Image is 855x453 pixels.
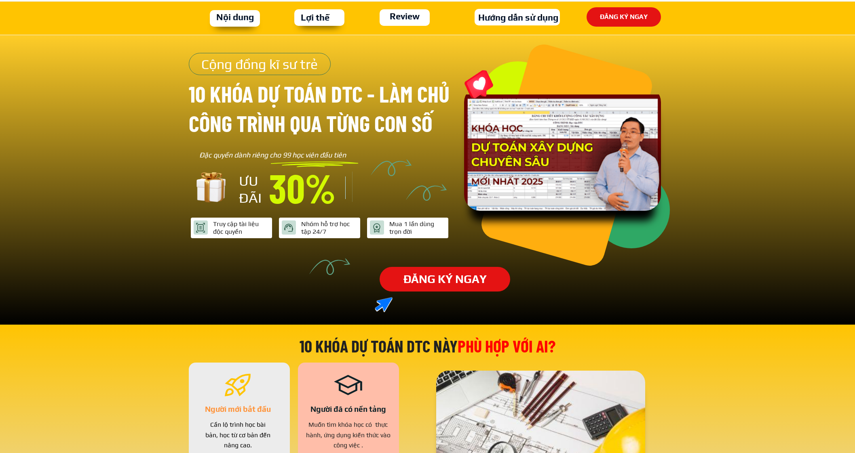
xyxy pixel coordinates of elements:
h3: Review [386,9,423,23]
h3: phù hợp với ai? [285,332,570,359]
h3: ƯU ĐÃI [239,172,267,206]
div: Nhóm hỗ trợ học tập 24/7 [301,220,358,235]
span: Người mới bắt đầu [205,405,271,413]
p: ĐĂNG KÝ NGAY [584,7,664,27]
h3: Lợi thế [298,10,332,25]
div: Cần lộ trình học bài bản, học từ cơ bản đến nâng cao. [203,419,272,451]
h3: Nội dung [215,10,255,24]
span: Cộng đồng kĩ sư trẻ [201,56,318,72]
div: Muốn tìm khóa học có thực hành, ứng dụng kiến thức vào công việc . [303,419,393,451]
p: ĐĂNG KÝ NGAY [375,266,515,292]
h3: Hướng dẫn sử dụng [475,10,562,25]
span: 10 khóa dự toán DTC NÀY [300,336,458,356]
span: Người đã có nền tảng [310,405,386,413]
div: Truy cập tài liệu độc quyền [213,220,270,235]
h3: 10 khóa dự toán dtc - làm chủ công trình qua từng con số [189,79,459,138]
div: Mua 1 lần dùng trọn đời [389,220,446,235]
h3: 30% [269,167,338,208]
div: Đặc quyền dành riêng cho 99 học viên đầu tiên [199,149,361,161]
